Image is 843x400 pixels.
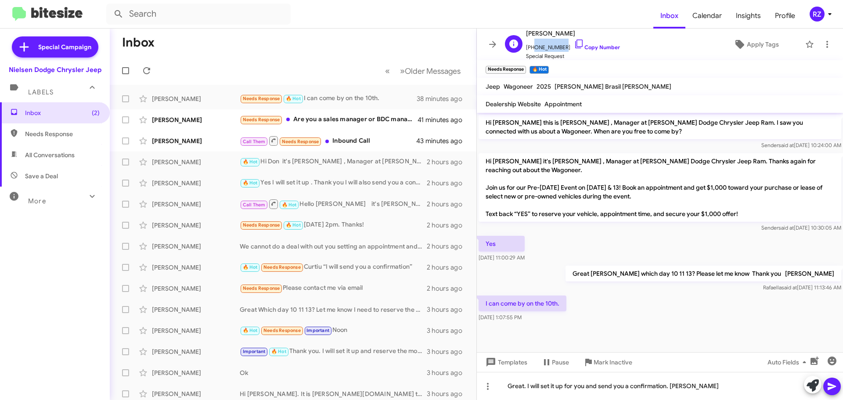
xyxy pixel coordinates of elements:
span: (2) [92,108,100,117]
div: We cannot do a deal with out you setting an appointment and coming in. If you work in [GEOGRAPHIC... [240,242,427,251]
div: Inbound Call [240,135,417,146]
a: Profile [768,3,802,29]
a: Special Campaign [12,36,98,58]
span: Mark Inactive [594,354,632,370]
span: Pause [552,354,569,370]
span: Sender [DATE] 10:24:00 AM [761,142,841,148]
span: « [385,65,390,76]
p: Yes [479,236,525,252]
button: RZ [802,7,833,22]
span: All Conversations [25,151,75,159]
div: 3 hours ago [427,326,469,335]
div: [PERSON_NAME] [152,368,240,377]
span: 🔥 Hot [282,202,297,208]
a: Calendar [685,3,729,29]
h1: Inbox [122,36,155,50]
div: [PERSON_NAME] [152,326,240,335]
span: Needs Response [243,96,280,101]
span: Older Messages [405,66,461,76]
div: Yes I will set it up . Thank you I will also send you a confirmation [PERSON_NAME] [240,178,427,188]
button: Auto Fields [760,354,817,370]
div: [PERSON_NAME] [152,115,240,124]
div: Ok [240,368,427,377]
div: [PERSON_NAME] [152,94,240,103]
div: 2 hours ago [427,179,469,187]
div: Please contact me via email [240,283,427,293]
span: Special Campaign [38,43,91,51]
button: Next [395,62,466,80]
a: Inbox [653,3,685,29]
div: 43 minutes ago [417,137,469,145]
div: Thank you. I will set it up and reserve the money. I will send you a confirmation from the [PERSO... [240,346,427,357]
span: 🔥 Hot [243,159,258,165]
span: Auto Fields [767,354,810,370]
div: [PERSON_NAME] [152,284,240,293]
span: Needs Response [243,285,280,291]
span: Needs Response [282,139,319,144]
span: [DATE] 11:00:29 AM [479,254,525,261]
span: Important [306,328,329,333]
p: Great [PERSON_NAME] which day 10 11 13? Please let me know Thank you [PERSON_NAME] [566,266,841,281]
span: Labels [28,88,54,96]
button: Apply Tags [711,36,801,52]
span: Needs Response [243,117,280,123]
span: Call Them [243,202,266,208]
span: Wagoneer [504,83,533,90]
span: 🔥 Hot [243,264,258,270]
div: Hello [PERSON_NAME] it's [PERSON_NAME] , Manager at [PERSON_NAME] Dodge Chrysler Jeep Ram. Thanks... [240,198,427,209]
span: » [400,65,405,76]
input: Search [106,4,291,25]
span: 🔥 Hot [243,328,258,333]
div: Nielsen Dodge Chrysler Jeep [9,65,101,74]
div: Curtiu “I will send you a confirmation” [240,262,427,272]
div: [PERSON_NAME] [152,263,240,272]
span: Needs Response [263,328,301,333]
div: 2 hours ago [427,284,469,293]
p: I can come by on the 10th. [479,295,566,311]
div: [PERSON_NAME] [152,137,240,145]
div: Hi Don it's [PERSON_NAME] , Manager at [PERSON_NAME] Dodge Chrysler Jeep Ram. Thanks again for re... [240,157,427,167]
nav: Page navigation example [380,62,466,80]
span: Templates [484,354,527,370]
span: 🔥 Hot [286,96,301,101]
small: 🔥 Hot [530,66,548,74]
div: [PERSON_NAME] [152,221,240,230]
div: Hi [PERSON_NAME]. It is [PERSON_NAME][DOMAIN_NAME] the link and let me know if you like this one ... [240,389,427,398]
p: Hi [PERSON_NAME] this is [PERSON_NAME] , Manager at [PERSON_NAME] Dodge Chrysler Jeep Ram. I saw ... [479,115,841,139]
div: 3 hours ago [427,389,469,398]
div: Great Which day 10 11 13? Let me know I need to reserve the offer for you [PERSON_NAME] [240,305,427,314]
span: Needs Response [263,264,301,270]
div: [PERSON_NAME] [152,389,240,398]
span: [PERSON_NAME] [526,28,620,39]
div: 38 minutes ago [417,94,469,103]
span: Save a Deal [25,172,58,180]
span: Sender [DATE] 10:30:05 AM [761,224,841,231]
span: 🔥 Hot [271,349,286,354]
span: said at [782,284,797,291]
div: 41 minutes ago [418,115,469,124]
div: [PERSON_NAME] [152,200,240,209]
a: Insights [729,3,768,29]
span: Inbox [25,108,100,117]
div: [PERSON_NAME] [152,242,240,251]
div: I can come by on the 10th. [240,94,417,104]
span: Special Request [526,52,620,61]
span: Needs Response [243,222,280,228]
div: Great. I will set it up for you and send you a confirmation. [PERSON_NAME] [477,372,843,400]
button: Mark Inactive [576,354,639,370]
div: RZ [810,7,825,22]
button: Pause [534,354,576,370]
span: 🔥 Hot [286,222,301,228]
p: Hi [PERSON_NAME] it's [PERSON_NAME] , Manager at [PERSON_NAME] Dodge Chrysler Jeep Ram. Thanks ag... [479,153,841,222]
div: 2 hours ago [427,200,469,209]
div: 3 hours ago [427,305,469,314]
div: [DATE] 2pm. Thanks! [240,220,427,230]
div: 2 hours ago [427,242,469,251]
span: [PERSON_NAME] Brasil [PERSON_NAME] [555,83,671,90]
span: [PHONE_NUMBER] [526,39,620,52]
a: Copy Number [574,44,620,50]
